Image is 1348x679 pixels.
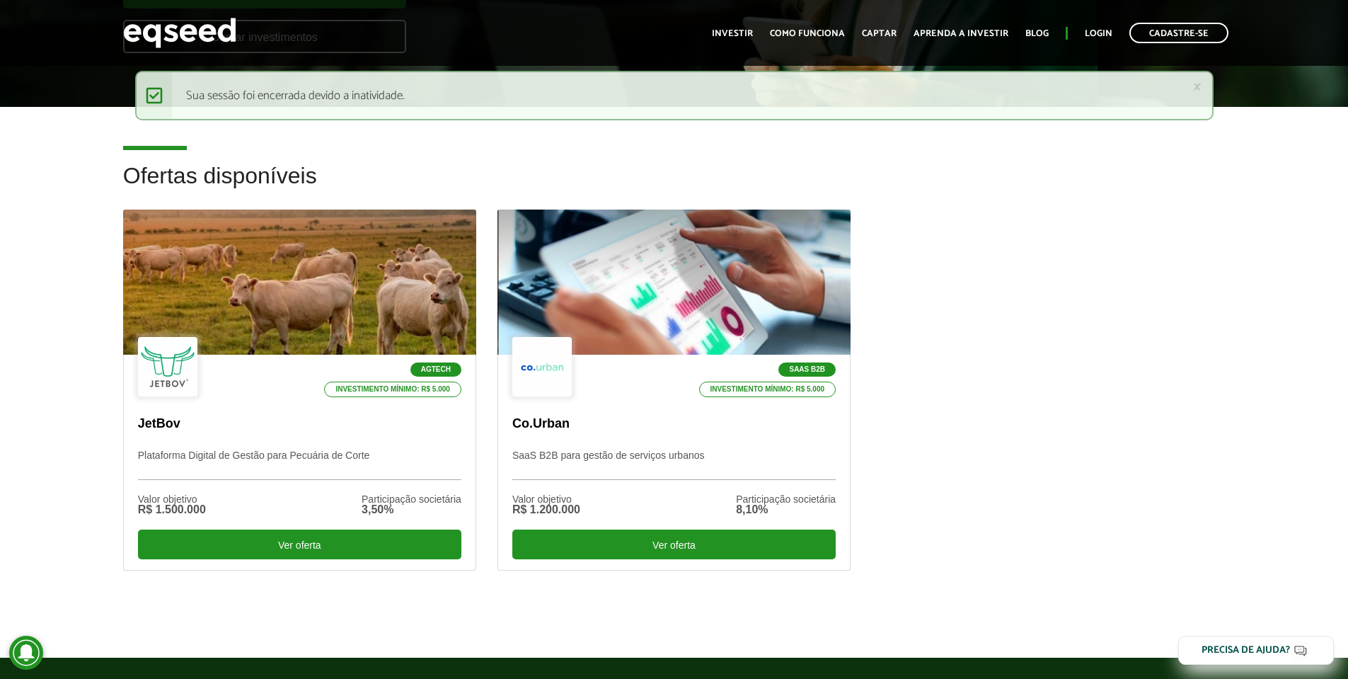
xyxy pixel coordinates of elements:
[736,494,836,504] div: Participação societária
[862,29,897,38] a: Captar
[699,382,836,397] p: Investimento mínimo: R$ 5.000
[712,29,753,38] a: Investir
[324,382,461,397] p: Investimento mínimo: R$ 5.000
[736,504,836,515] div: 8,10%
[138,450,461,480] p: Plataforma Digital de Gestão para Pecuária de Corte
[512,530,836,559] div: Ver oferta
[123,210,476,571] a: Agtech Investimento mínimo: R$ 5.000 JetBov Plataforma Digital de Gestão para Pecuária de Corte V...
[138,530,461,559] div: Ver oferta
[362,494,461,504] div: Participação societária
[362,504,461,515] div: 3,50%
[1025,29,1049,38] a: Blog
[497,210,851,571] a: SaaS B2B Investimento mínimo: R$ 5.000 Co.Urban SaaS B2B para gestão de serviços urbanos Valor ob...
[914,29,1008,38] a: Aprenda a investir
[410,363,461,377] p: Agtech
[512,504,580,515] div: R$ 1.200.000
[138,504,206,515] div: R$ 1.500.000
[770,29,845,38] a: Como funciona
[778,363,836,377] p: SaaS B2B
[123,164,1226,210] h2: Ofertas disponíveis
[512,494,580,504] div: Valor objetivo
[123,14,236,52] img: EqSeed
[1129,23,1228,43] a: Cadastre-se
[1085,29,1112,38] a: Login
[135,71,1214,120] div: Sua sessão foi encerrada devido a inatividade.
[512,450,836,480] p: SaaS B2B para gestão de serviços urbanos
[138,494,206,504] div: Valor objetivo
[1193,79,1202,94] a: ×
[138,416,461,432] p: JetBov
[512,416,836,432] p: Co.Urban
